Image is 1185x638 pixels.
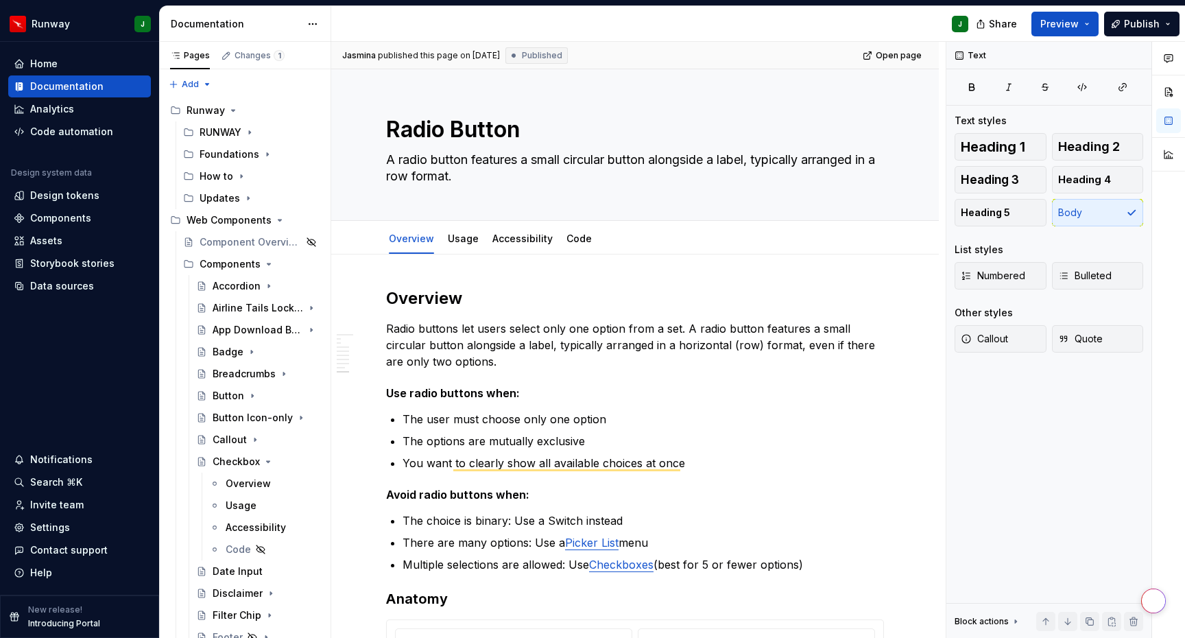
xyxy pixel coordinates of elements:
a: Checkbox [191,451,325,473]
div: Button [213,389,244,403]
p: Radio buttons let users select only one option from a set. A radio button features a small circul... [386,320,884,370]
span: Bulleted [1058,269,1112,283]
a: Disclaimer [191,582,325,604]
div: Search ⌘K [30,475,82,489]
div: Block actions [955,612,1021,631]
div: Airline Tails Lockup [213,301,303,315]
button: Preview [1031,12,1099,36]
a: Documentation [8,75,151,97]
button: Heading 1 [955,133,1046,161]
div: Updates [178,187,325,209]
div: Components [30,211,91,225]
div: Code automation [30,125,113,139]
a: Data sources [8,275,151,297]
span: Open page [876,50,922,61]
div: Web Components [165,209,325,231]
div: List styles [955,243,1003,257]
span: Callout [961,332,1008,346]
div: Analytics [30,102,74,116]
div: Code [561,224,597,252]
div: J [958,19,962,29]
div: Usage [442,224,484,252]
button: Share [969,12,1026,36]
a: Design tokens [8,185,151,206]
h3: Anatomy [386,589,884,609]
span: Heading 2 [1058,140,1120,154]
div: Help [30,566,52,580]
span: Numbered [961,269,1025,283]
button: Callout [955,325,1046,353]
button: RunwayJ [3,9,156,38]
span: 1 [274,50,285,61]
span: Add [182,79,199,90]
a: Code automation [8,121,151,143]
div: Component Overview [200,235,302,249]
div: Other styles [955,306,1013,320]
p: Multiple selections are allowed: Use (best for 5 or fewer options) [403,556,884,573]
span: Heading 3 [961,173,1019,187]
div: Foundations [178,143,325,165]
div: Runway [165,99,325,121]
button: Search ⌘K [8,471,151,493]
p: The options are mutually exclusive [403,433,884,449]
div: Runway [32,17,70,31]
a: Accessibility [204,517,325,539]
button: Heading 4 [1052,166,1144,193]
p: The user must choose only one option [403,411,884,427]
a: Badge [191,341,325,363]
div: How to [178,165,325,187]
a: Breadcrumbs [191,363,325,385]
p: Introducing Portal [28,618,100,629]
button: Bulleted [1052,262,1144,290]
a: Overview [389,233,434,244]
div: Accessibility [226,521,286,534]
a: Callout [191,429,325,451]
div: Assets [30,234,62,248]
div: Accessibility [487,224,558,252]
div: Filter Chip [213,609,261,622]
div: Usage [226,499,256,512]
span: Publish [1124,17,1160,31]
a: Checkboxes [589,558,654,571]
button: Publish [1104,12,1180,36]
a: Open page [859,46,928,65]
div: Documentation [30,80,104,93]
div: published this page on [DATE] [378,50,500,61]
div: Changes [235,50,285,61]
div: Runway [187,104,225,117]
div: Callout [213,433,247,447]
a: Date Input [191,560,325,582]
a: App Download Button [191,319,325,341]
a: Invite team [8,494,151,516]
div: How to [200,169,233,183]
div: Documentation [171,17,300,31]
button: Notifications [8,449,151,471]
a: Usage [448,233,479,244]
a: Overview [204,473,325,495]
div: Components [200,257,261,271]
div: Date Input [213,565,263,578]
div: Contact support [30,543,108,557]
div: RUNWAY [178,121,325,143]
a: Analytics [8,98,151,120]
div: Button Icon-only [213,411,293,425]
span: Quote [1058,332,1103,346]
button: Numbered [955,262,1046,290]
h5: Avoid radio buttons when: [386,488,884,501]
a: Accordion [191,275,325,297]
div: Settings [30,521,70,534]
a: Button [191,385,325,407]
button: Quote [1052,325,1144,353]
div: Home [30,57,58,71]
div: Notifications [30,453,93,466]
a: Components [8,207,151,229]
button: Heading 5 [955,199,1046,226]
div: Web Components [187,213,272,227]
div: Components [178,253,325,275]
a: Code [566,233,592,244]
a: Filter Chip [191,604,325,626]
span: Share [989,17,1017,31]
a: Accessibility [492,233,553,244]
div: Checkbox [213,455,260,469]
a: Picker List [565,536,619,550]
